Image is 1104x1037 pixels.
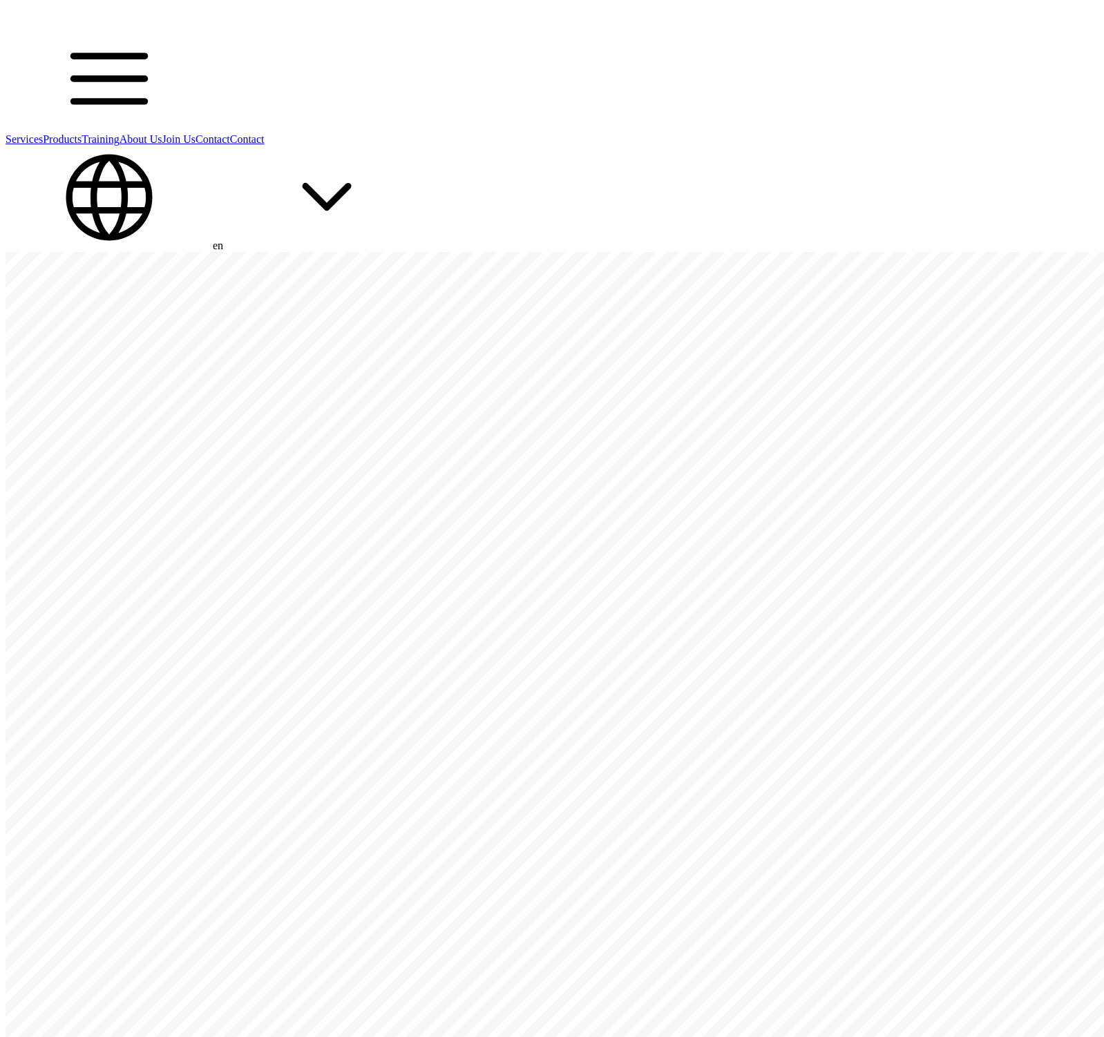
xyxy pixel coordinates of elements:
a: Products [43,133,82,145]
div: en [6,146,1098,252]
a: Join Us [162,133,196,145]
span: en [213,240,223,251]
a: Contact [230,133,265,145]
a: About Us [120,133,162,145]
a: HelloData [6,14,123,26]
a: Training [82,133,120,145]
a: Services [6,133,43,145]
a: Contact [196,133,230,145]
